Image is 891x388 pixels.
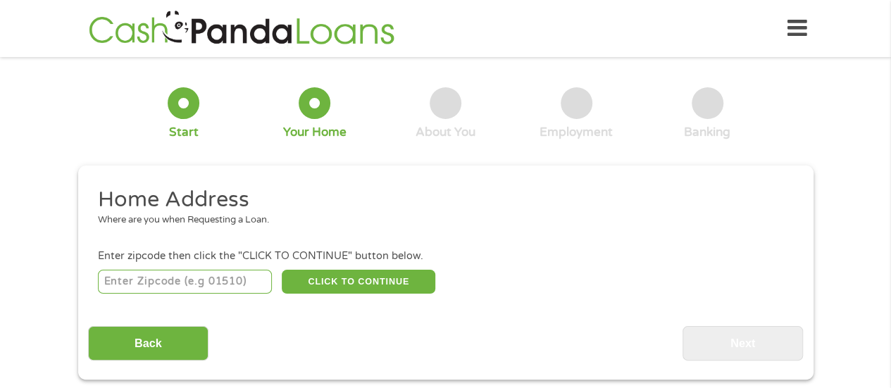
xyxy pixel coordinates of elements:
div: About You [416,125,475,140]
div: Where are you when Requesting a Loan. [98,213,783,227]
input: Enter Zipcode (e.g 01510) [98,270,272,294]
div: Enter zipcode then click the "CLICK TO CONTINUE" button below. [98,249,792,264]
div: Start [169,125,199,140]
input: Back [88,326,208,361]
div: Employment [540,125,613,140]
div: Your Home [283,125,347,140]
input: Next [683,326,803,361]
div: Banking [684,125,730,140]
img: GetLoanNow Logo [85,8,399,49]
button: CLICK TO CONTINUE [282,270,435,294]
h2: Home Address [98,186,783,214]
